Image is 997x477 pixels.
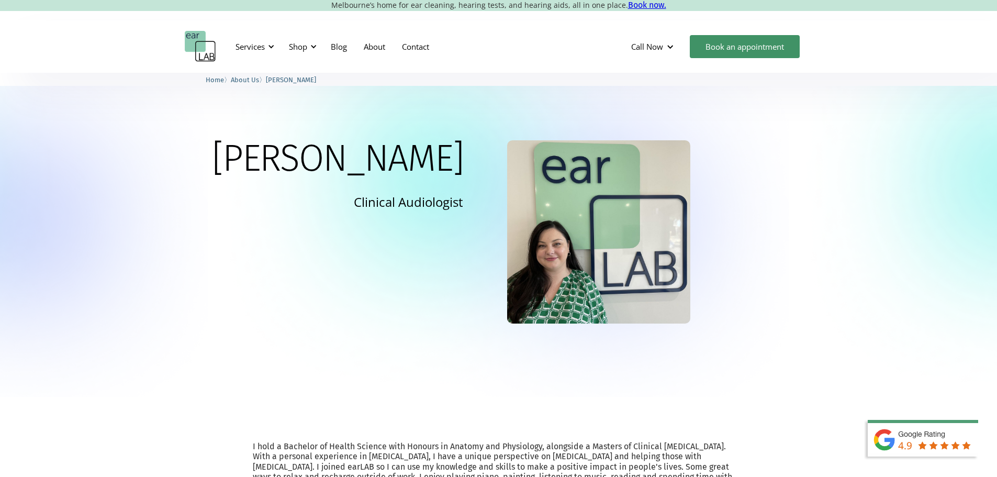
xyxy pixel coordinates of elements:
p: Clinical Audiologist [354,193,463,211]
a: Home [206,74,224,84]
div: Shop [289,41,307,52]
img: Eleanor [507,140,690,324]
div: Services [229,31,277,62]
a: About [355,31,394,62]
div: Call Now [631,41,663,52]
a: About Us [231,74,259,84]
div: Call Now [623,31,685,62]
h1: [PERSON_NAME] [212,140,463,177]
a: home [185,31,216,62]
li: 〉 [206,74,231,85]
a: [PERSON_NAME] [266,74,316,84]
a: Book an appointment [690,35,800,58]
div: Shop [283,31,320,62]
a: Blog [322,31,355,62]
li: 〉 [231,74,266,85]
div: Services [236,41,265,52]
span: [PERSON_NAME] [266,76,316,84]
a: Contact [394,31,438,62]
span: About Us [231,76,259,84]
span: Home [206,76,224,84]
